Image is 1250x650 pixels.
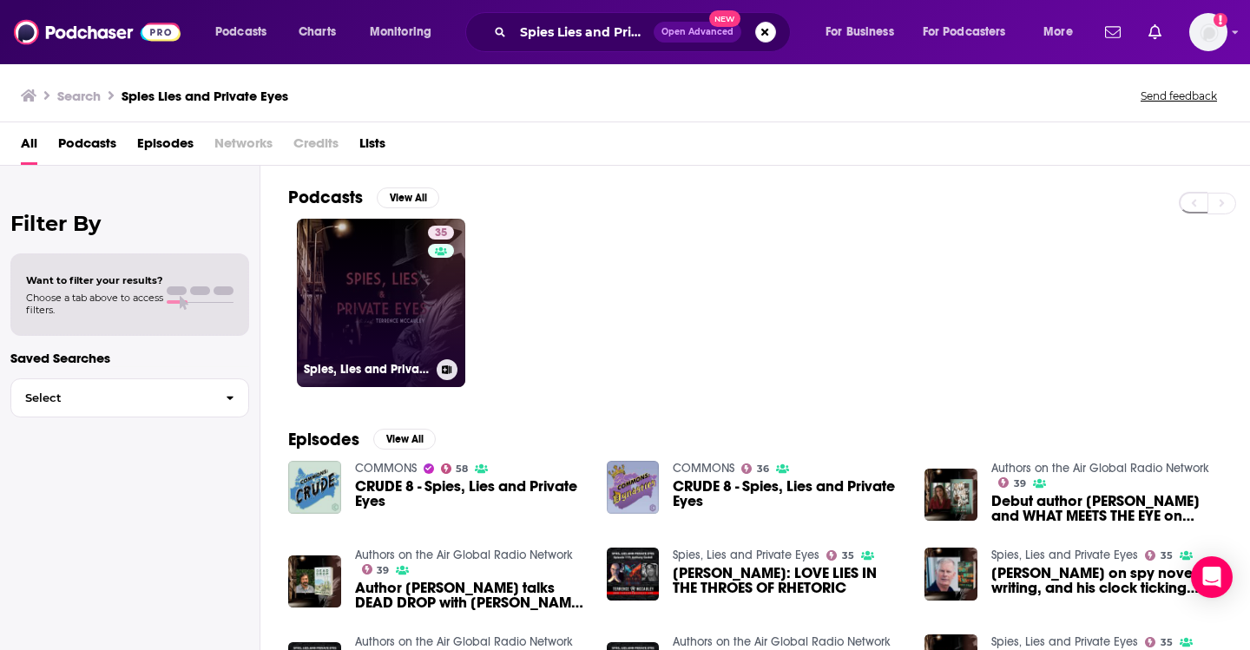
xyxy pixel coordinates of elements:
[1014,480,1026,488] span: 39
[1141,17,1168,47] a: Show notifications dropdown
[11,392,212,404] span: Select
[911,18,1031,46] button: open menu
[1031,18,1095,46] button: open menu
[288,429,359,450] h2: Episodes
[1191,556,1233,598] div: Open Intercom Messenger
[359,129,385,165] a: Lists
[741,463,769,474] a: 36
[1189,13,1227,51] button: Show profile menu
[826,550,854,561] a: 35
[991,548,1138,562] a: Spies, Lies and Private Eyes
[607,548,660,601] img: Anthony Gedell: LOVE LIES IN THE THROES OF RHETORIC
[441,463,469,474] a: 58
[10,378,249,417] button: Select
[58,129,116,165] a: Podcasts
[1161,552,1173,560] span: 35
[826,20,894,44] span: For Business
[373,429,436,450] button: View All
[288,187,363,208] h2: Podcasts
[14,16,181,49] img: Podchaser - Follow, Share and Rate Podcasts
[991,566,1222,595] span: [PERSON_NAME] on spy novels, writing, and his clock ticking saga THE SMOKE IN OUR EYES
[304,362,430,377] h3: Spies, Lies and Private Eyes
[215,20,266,44] span: Podcasts
[299,20,336,44] span: Charts
[122,88,288,104] h3: Spies Lies and Private Eyes
[654,22,741,43] button: Open AdvancedNew
[57,88,101,104] h3: Search
[991,494,1222,523] span: Debut author [PERSON_NAME] and WHAT MEETS THE EYE on Spies, Lies and Private Eyes
[673,548,819,562] a: Spies, Lies and Private Eyes
[482,12,807,52] div: Search podcasts, credits, & more...
[355,634,573,649] a: Authors on the Air Global Radio Network
[355,581,586,610] a: Author James L'Etoile talks DEAD DROP with Terrence McCauley on Spies, Lies and Private Eyes
[377,187,439,208] button: View All
[1189,13,1227,51] img: User Profile
[991,494,1222,523] a: Debut author Alex McKenna and WHAT MEETS THE EYE on Spies, Lies and Private Eyes
[297,219,465,387] a: 35Spies, Lies and Private Eyes
[673,479,904,509] a: CRUDE 8 - Spies, Lies and Private Eyes
[362,564,390,574] a: 39
[1135,89,1222,103] button: Send feedback
[137,129,194,165] a: Episodes
[923,20,1006,44] span: For Podcasters
[1161,639,1173,647] span: 35
[709,10,740,27] span: New
[1145,550,1173,561] a: 35
[355,581,586,610] span: Author [PERSON_NAME] talks DEAD DROP with [PERSON_NAME] on Spies, Lies and Private Eyes
[355,461,417,476] a: COMMONS
[673,634,891,649] a: Authors on the Air Global Radio Network
[1098,17,1128,47] a: Show notifications dropdown
[661,28,734,36] span: Open Advanced
[991,634,1138,649] a: Spies, Lies and Private Eyes
[607,461,660,514] img: CRUDE 8 - Spies, Lies and Private Eyes
[998,477,1026,488] a: 39
[370,20,431,44] span: Monitoring
[673,566,904,595] a: Anthony Gedell: LOVE LIES IN THE THROES OF RHETORIC
[991,566,1222,595] a: James Grady on spy novels, writing, and his clock ticking saga THE SMOKE IN OUR EYES
[203,18,289,46] button: open menu
[377,567,389,574] span: 39
[842,552,854,560] span: 35
[924,548,977,601] img: James Grady on spy novels, writing, and his clock ticking saga THE SMOKE IN OUR EYES
[214,129,273,165] span: Networks
[288,555,341,608] img: Author James L'Etoile talks DEAD DROP with Terrence McCauley on Spies, Lies and Private Eyes
[456,465,468,473] span: 58
[288,187,439,208] a: PodcastsView All
[293,129,339,165] span: Credits
[358,18,454,46] button: open menu
[1189,13,1227,51] span: Logged in as anyalola
[1043,20,1073,44] span: More
[288,429,436,450] a: EpisodesView All
[673,461,734,476] a: COMMONS
[435,225,447,242] span: 35
[355,548,573,562] a: Authors on the Air Global Radio Network
[26,292,163,316] span: Choose a tab above to access filters.
[10,350,249,366] p: Saved Searches
[26,274,163,286] span: Want to filter your results?
[355,479,586,509] a: CRUDE 8 - Spies, Lies and Private Eyes
[513,18,654,46] input: Search podcasts, credits, & more...
[428,226,454,240] a: 35
[813,18,916,46] button: open menu
[924,469,977,522] img: Debut author Alex McKenna and WHAT MEETS THE EYE on Spies, Lies and Private Eyes
[1145,637,1173,647] a: 35
[10,211,249,236] h2: Filter By
[287,18,346,46] a: Charts
[757,465,769,473] span: 36
[991,461,1209,476] a: Authors on the Air Global Radio Network
[673,566,904,595] span: [PERSON_NAME]: LOVE LIES IN THE THROES OF RHETORIC
[21,129,37,165] a: All
[288,461,341,514] img: CRUDE 8 - Spies, Lies and Private Eyes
